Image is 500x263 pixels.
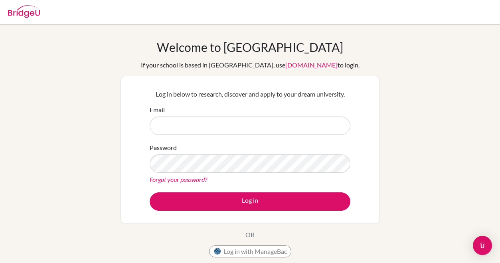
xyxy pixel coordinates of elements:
p: OR [245,230,255,239]
button: Log in with ManageBac [209,245,291,257]
div: Open Intercom Messenger [473,236,492,255]
button: Log in [150,192,350,211]
a: Forgot your password? [150,176,207,183]
label: Email [150,105,165,115]
h1: Welcome to [GEOGRAPHIC_DATA] [157,40,343,54]
img: Bridge-U [8,5,40,18]
a: [DOMAIN_NAME] [285,61,338,69]
p: Log in below to research, discover and apply to your dream university. [150,89,350,99]
label: Password [150,143,177,152]
div: If your school is based in [GEOGRAPHIC_DATA], use to login. [141,60,360,70]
